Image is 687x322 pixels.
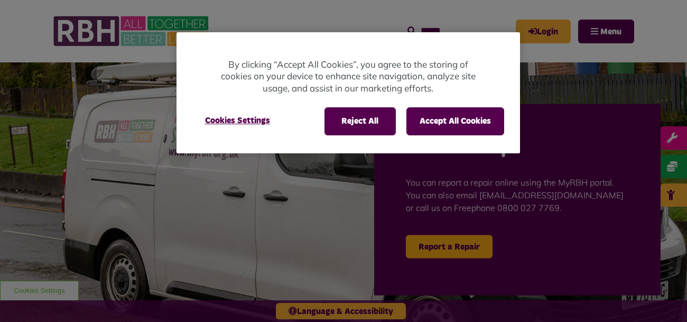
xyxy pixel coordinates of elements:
[177,32,520,153] div: Cookie banner
[177,32,520,153] div: Privacy
[219,59,478,95] p: By clicking “Accept All Cookies”, you agree to the storing of cookies on your device to enhance s...
[406,107,504,135] button: Accept All Cookies
[192,107,283,134] button: Cookies Settings
[324,107,396,135] button: Reject All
